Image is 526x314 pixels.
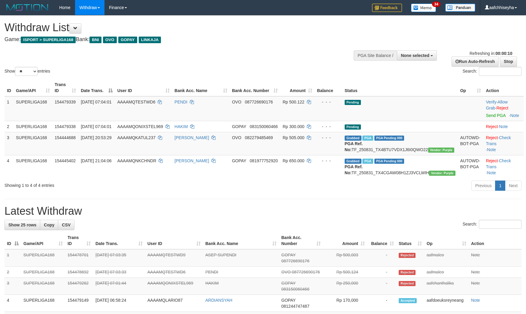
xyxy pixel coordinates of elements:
td: · · [483,132,524,155]
td: · · [483,155,524,178]
th: Trans ID: activate to sort column ascending [65,232,93,249]
a: Note [471,253,480,257]
label: Search: [463,220,521,229]
td: SUPERLIGA168 [14,132,52,155]
td: AAAAMQTESTWD6 [145,267,203,278]
th: Bank Acc. Number: activate to sort column ascending [279,232,323,249]
td: Rp 170,000 [323,295,367,312]
span: [DATE] 20:53:29 [81,135,111,140]
td: SUPERLIGA168 [21,267,65,278]
a: Stop [500,56,517,67]
td: - [367,249,396,267]
a: Reject [486,158,498,163]
a: HAKIM [205,281,219,286]
td: SUPERLIGA168 [14,121,52,132]
th: Status: activate to sort column ascending [396,232,424,249]
td: AAAAMQTESTWD9 [145,249,203,267]
th: Bank Acc. Number: activate to sort column ascending [230,79,280,96]
span: None selected [401,53,429,58]
strong: 00:00:10 [495,51,512,56]
img: Button%20Memo.svg [411,4,436,12]
th: User ID: activate to sort column ascending [115,79,172,96]
th: ID [5,79,14,96]
span: 34 [432,1,440,7]
td: 4 [5,295,21,312]
th: Game/API: activate to sort column ascending [21,232,65,249]
span: AAAAMQTESTWD6 [117,100,156,104]
span: PGA Pending [374,136,404,141]
span: Grabbed [345,159,361,164]
th: Bank Acc. Name: activate to sort column ascending [172,79,229,96]
span: OVO [232,135,241,140]
th: Trans ID: activate to sort column ascending [52,79,78,96]
span: GOPAY [281,281,295,286]
div: - - - [317,99,340,105]
td: AAAAMQONIXSTEL969 [145,278,203,295]
label: Show entries [5,67,50,76]
span: LINKAJA [139,37,161,43]
span: Marked by aafchhiseyha [362,159,373,164]
span: Copy 083150060466 to clipboard [250,124,278,129]
td: aafdoeuksreyneang [424,295,469,312]
a: [PERSON_NAME] [174,135,209,140]
a: Verify [486,100,496,104]
td: - [367,278,396,295]
span: Copy 087726690176 to clipboard [281,259,309,263]
th: Action [469,232,521,249]
a: Previous [471,181,495,191]
td: AUTOWD-BOT-PGA [458,155,484,178]
span: Copy [44,223,54,227]
th: Date Trans.: activate to sort column descending [78,79,115,96]
td: [DATE] 07:01:44 [93,278,145,295]
span: CSV [62,223,71,227]
td: 154478701 [65,249,93,267]
div: PGA Site Balance / [354,50,397,61]
a: Note [487,147,496,152]
td: Rp 500,124 [323,267,367,278]
th: ID: activate to sort column descending [5,232,21,249]
td: 1 [5,96,14,121]
a: Send PGA [486,113,505,118]
a: 1 [495,181,505,191]
a: Run Auto-Refresh [452,56,499,67]
span: · [486,100,507,110]
span: GOPAY [232,158,246,163]
td: 154479262 [65,278,93,295]
th: Amount: activate to sort column ascending [323,232,367,249]
td: [DATE] 06:58:24 [93,295,145,312]
a: ARDIANSYAH [205,298,232,303]
span: PGA Pending [374,159,404,164]
label: Search: [463,67,521,76]
input: Search: [479,220,521,229]
b: PGA Ref. No: [345,141,363,152]
span: AAAAMQKATUL237 [117,135,156,140]
td: 3 [5,132,14,155]
span: Rp 505.000 [283,135,304,140]
span: Pending [345,124,361,130]
span: Rp 300.000 [283,124,304,129]
span: [DATE] 21:04:06 [81,158,111,163]
span: Rp 500.122 [283,100,304,104]
span: GOPAY [232,124,246,129]
span: Copy 082279485469 to clipboard [245,135,273,140]
th: Balance: activate to sort column ascending [367,232,396,249]
td: [DATE] 07:03:35 [93,249,145,267]
span: Copy 087726690176 to clipboard [245,100,273,104]
span: Rejected [399,281,416,286]
div: - - - [317,124,340,130]
select: Showentries [15,67,38,76]
input: Search: [479,67,521,76]
span: OVO [281,270,291,274]
td: [DATE] 07:03:33 [93,267,145,278]
th: Game/API: activate to sort column ascending [14,79,52,96]
td: AAAAMQLARIO87 [145,295,203,312]
td: 2 [5,267,21,278]
img: Feedback.jpg [372,4,402,12]
span: Marked by aafsoycanthlai [362,136,373,141]
img: MOTION_logo.png [5,3,50,12]
td: SUPERLIGA168 [21,278,65,295]
h1: Latest Withdraw [5,205,521,217]
h4: Game: Bank: [5,37,345,43]
th: Action [483,79,524,96]
td: 3 [5,278,21,295]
